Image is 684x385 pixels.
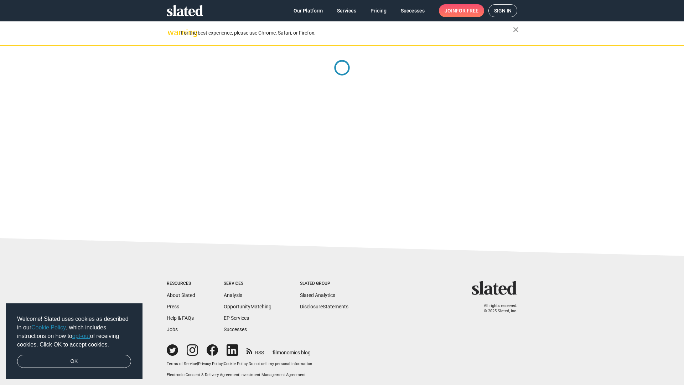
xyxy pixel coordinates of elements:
[488,4,517,17] a: Sign in
[294,4,323,17] span: Our Platform
[494,5,512,17] span: Sign in
[248,361,249,366] span: |
[337,4,356,17] span: Services
[247,345,264,356] a: RSS
[273,344,311,356] a: filmonomics blog
[167,315,194,321] a: Help & FAQs
[288,4,328,17] a: Our Platform
[331,4,362,17] a: Services
[167,292,195,298] a: About Slated
[167,28,176,37] mat-icon: warning
[224,315,249,321] a: EP Services
[456,4,478,17] span: for free
[239,373,240,377] span: |
[370,4,387,17] span: Pricing
[476,303,517,314] p: All rights reserved. © 2025 Slated, Inc.
[224,327,247,332] a: Successes
[395,4,430,17] a: Successes
[167,373,239,377] a: Electronic Consent & Delivery Agreement
[197,361,198,366] span: |
[300,292,335,298] a: Slated Analytics
[439,4,484,17] a: Joinfor free
[401,4,425,17] span: Successes
[300,304,348,309] a: DisclosureStatements
[167,281,195,287] div: Resources
[17,315,131,349] span: Welcome! Slated uses cookies as described in our , which includes instructions on how to of recei...
[445,4,478,17] span: Join
[17,355,131,368] a: dismiss cookie message
[300,281,348,287] div: Slated Group
[223,361,224,366] span: |
[167,304,179,309] a: Press
[224,292,242,298] a: Analysis
[198,361,223,366] a: Privacy Policy
[512,25,520,34] mat-icon: close
[167,327,178,332] a: Jobs
[224,304,271,309] a: OpportunityMatching
[167,361,197,366] a: Terms of Service
[249,361,312,367] button: Do not sell my personal information
[224,361,248,366] a: Cookie Policy
[31,324,66,330] a: Cookie Policy
[240,373,306,377] a: Investment Management Agreement
[181,28,513,38] div: For the best experience, please use Chrome, Safari, or Firefox.
[224,281,271,287] div: Services
[365,4,392,17] a: Pricing
[72,333,90,339] a: opt-out
[6,303,142,380] div: cookieconsent
[273,350,281,355] span: film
